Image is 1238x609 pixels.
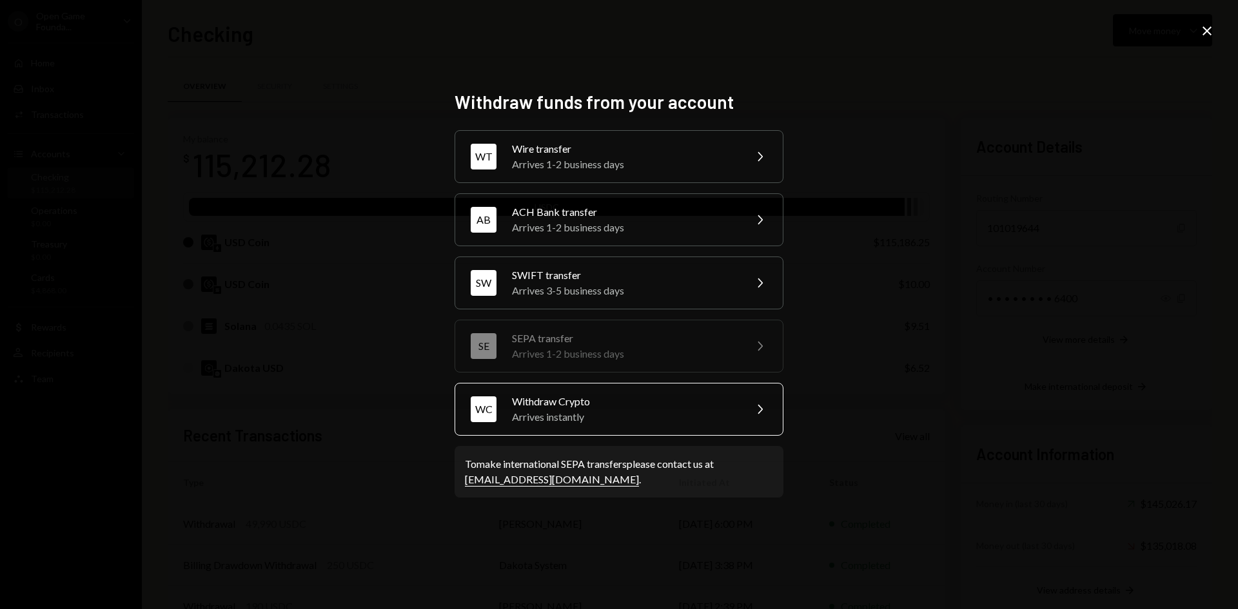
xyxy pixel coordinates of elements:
[465,456,773,487] div: To make international SEPA transfers please contact us at .
[471,207,496,233] div: AB
[512,409,736,425] div: Arrives instantly
[455,90,783,115] h2: Withdraw funds from your account
[471,396,496,422] div: WC
[455,320,783,372] button: SESEPA transferArrives 1-2 business days
[512,283,736,298] div: Arrives 3-5 business days
[455,130,783,183] button: WTWire transferArrives 1-2 business days
[512,267,736,283] div: SWIFT transfer
[512,220,736,235] div: Arrives 1-2 business days
[512,394,736,409] div: Withdraw Crypto
[512,331,736,346] div: SEPA transfer
[512,141,736,157] div: Wire transfer
[465,473,639,487] a: [EMAIL_ADDRESS][DOMAIN_NAME]
[471,144,496,169] div: WT
[512,204,736,220] div: ACH Bank transfer
[471,333,496,359] div: SE
[455,383,783,436] button: WCWithdraw CryptoArrives instantly
[471,270,496,296] div: SW
[512,157,736,172] div: Arrives 1-2 business days
[512,346,736,362] div: Arrives 1-2 business days
[455,193,783,246] button: ABACH Bank transferArrives 1-2 business days
[455,256,783,309] button: SWSWIFT transferArrives 3-5 business days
